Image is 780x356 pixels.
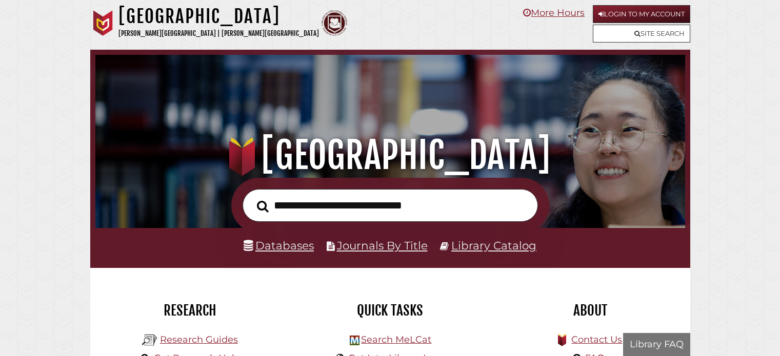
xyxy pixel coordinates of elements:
[523,7,585,18] a: More Hours
[322,10,347,36] img: Calvin Theological Seminary
[337,239,428,252] a: Journals By Title
[361,334,431,345] a: Search MeLCat
[90,10,116,36] img: Calvin University
[498,302,683,319] h2: About
[571,334,622,345] a: Contact Us
[160,334,238,345] a: Research Guides
[107,133,673,178] h1: [GEOGRAPHIC_DATA]
[593,5,690,23] a: Login to My Account
[118,28,319,39] p: [PERSON_NAME][GEOGRAPHIC_DATA] | [PERSON_NAME][GEOGRAPHIC_DATA]
[451,239,536,252] a: Library Catalog
[142,332,157,348] img: Hekman Library Logo
[244,239,314,252] a: Databases
[98,302,283,319] h2: Research
[252,197,274,215] button: Search
[257,200,269,212] i: Search
[350,336,359,345] img: Hekman Library Logo
[118,5,319,28] h1: [GEOGRAPHIC_DATA]
[298,302,483,319] h2: Quick Tasks
[593,25,690,43] a: Site Search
